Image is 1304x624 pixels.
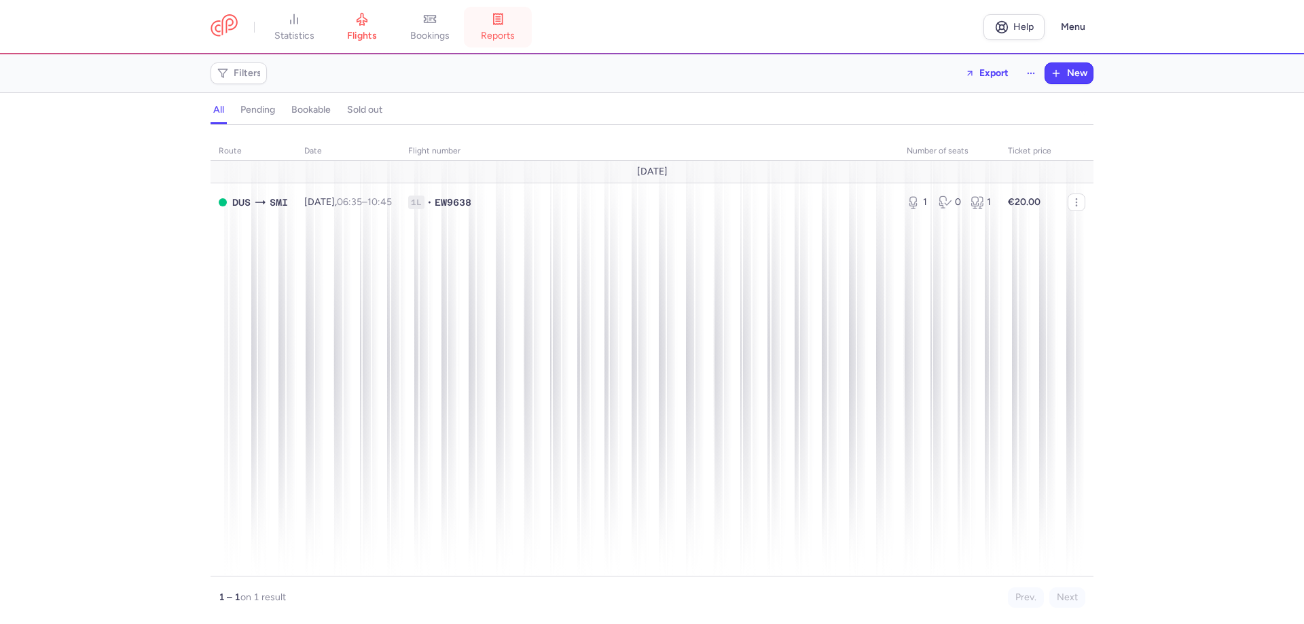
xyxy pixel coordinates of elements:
strong: €20.00 [1008,196,1040,208]
span: Help [1013,22,1034,32]
span: Filters [234,68,261,79]
button: Next [1049,587,1085,608]
span: SMI [270,195,288,210]
a: reports [464,12,532,42]
button: New [1045,63,1093,84]
span: – [337,196,392,208]
a: Help [983,14,1045,40]
button: Export [956,62,1017,84]
span: 1L [408,196,424,209]
th: date [296,141,400,162]
span: flights [347,30,377,42]
button: Prev. [1008,587,1044,608]
a: bookings [396,12,464,42]
h4: sold out [347,104,382,116]
span: [DATE], [304,196,392,208]
h4: all [213,104,224,116]
h4: pending [240,104,275,116]
span: reports [481,30,515,42]
h4: bookable [291,104,331,116]
div: 0 [939,196,960,209]
div: 1 [971,196,992,209]
div: 1 [907,196,928,209]
span: statistics [274,30,314,42]
time: 06:35 [337,196,362,208]
th: number of seats [899,141,1000,162]
th: route [211,141,296,162]
span: on 1 result [240,591,286,603]
strong: 1 – 1 [219,591,240,603]
th: Flight number [400,141,899,162]
button: Menu [1053,14,1093,40]
a: CitizenPlane red outlined logo [211,14,238,39]
span: DUS [232,195,251,210]
a: flights [328,12,396,42]
span: New [1067,68,1087,79]
span: [DATE] [637,166,668,177]
span: • [427,196,432,209]
span: Export [979,68,1009,78]
button: Filters [211,63,266,84]
th: Ticket price [1000,141,1059,162]
span: EW9638 [435,196,471,209]
time: 10:45 [367,196,392,208]
a: statistics [260,12,328,42]
span: bookings [410,30,450,42]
